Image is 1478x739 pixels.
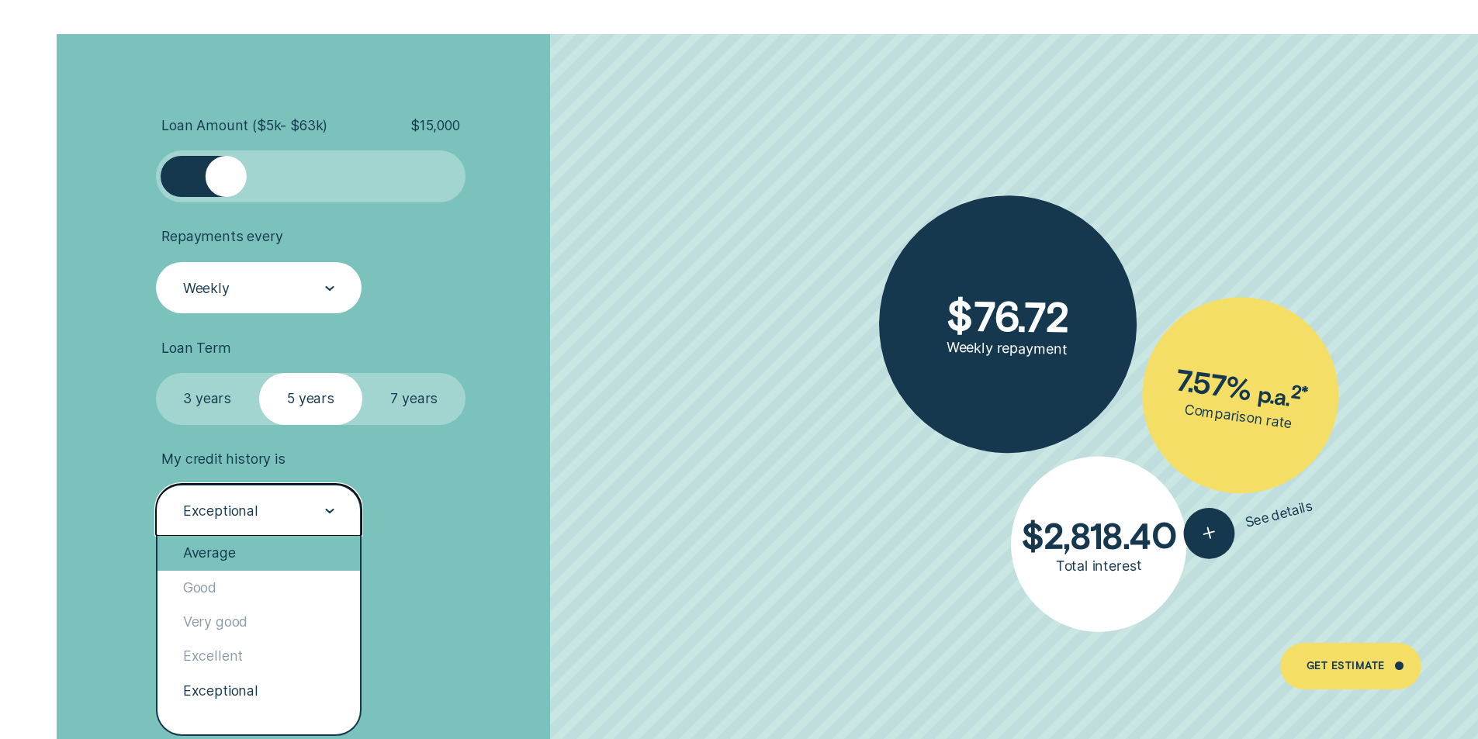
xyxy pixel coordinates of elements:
a: Get Estimate [1280,643,1421,689]
label: 3 years [156,373,259,425]
span: Repayments every [161,228,282,245]
div: Good [157,571,361,605]
label: 7 years [362,373,466,425]
div: Exceptional [183,502,258,520]
span: See details [1244,498,1315,532]
span: Loan Term [161,340,230,357]
div: Very good [157,605,361,639]
div: Exceptional [157,674,361,708]
div: Average [157,536,361,570]
button: See details [1178,482,1319,565]
label: 5 years [259,373,362,425]
div: Weekly [183,280,230,297]
div: Excellent [157,639,361,673]
span: My credit history is [161,451,285,468]
span: $ 15,000 [410,117,460,134]
span: Loan Amount ( $5k - $63k ) [161,117,327,134]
